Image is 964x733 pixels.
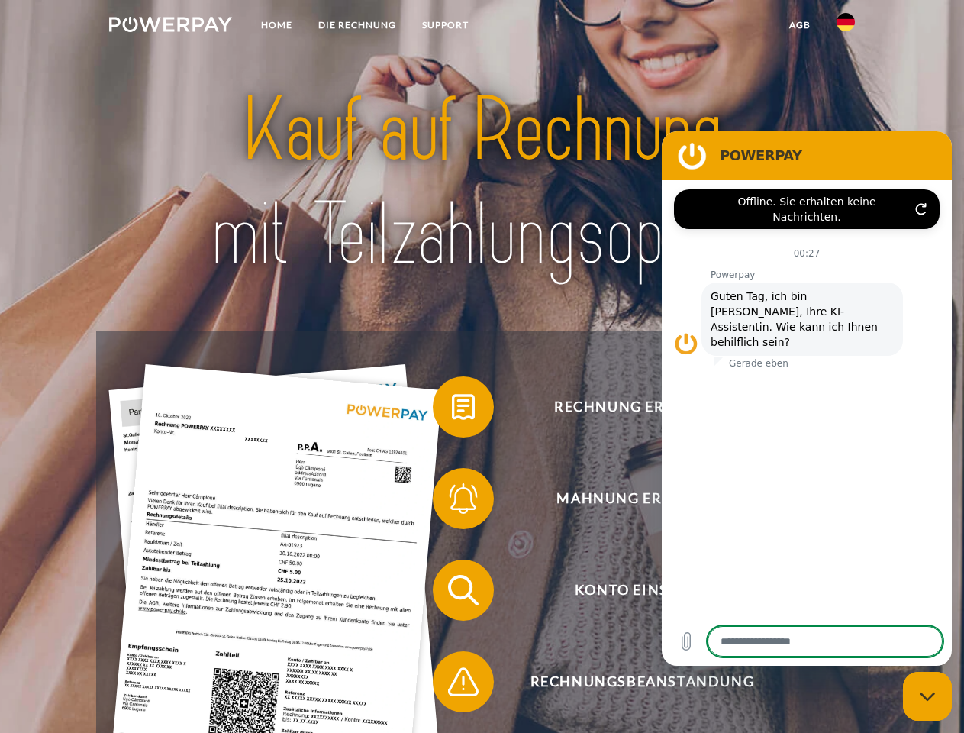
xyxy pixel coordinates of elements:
[444,663,482,701] img: qb_warning.svg
[444,480,482,518] img: qb_bell.svg
[455,560,829,621] span: Konto einsehen
[248,11,305,39] a: Home
[444,571,482,609] img: qb_search.svg
[433,376,830,438] button: Rechnung erhalten?
[109,17,232,32] img: logo-powerpay-white.svg
[433,560,830,621] button: Konto einsehen
[662,131,952,666] iframe: Messaging-Fenster
[776,11,824,39] a: agb
[433,651,830,712] button: Rechnungsbeanstandung
[455,651,829,712] span: Rechnungsbeanstandung
[837,13,855,31] img: de
[444,388,482,426] img: qb_bill.svg
[455,376,829,438] span: Rechnung erhalten?
[146,73,818,292] img: title-powerpay_de.svg
[305,11,409,39] a: DIE RECHNUNG
[903,672,952,721] iframe: Schaltfläche zum Öffnen des Messaging-Fensters; Konversation läuft
[409,11,482,39] a: SUPPORT
[455,468,829,529] span: Mahnung erhalten?
[433,468,830,529] button: Mahnung erhalten?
